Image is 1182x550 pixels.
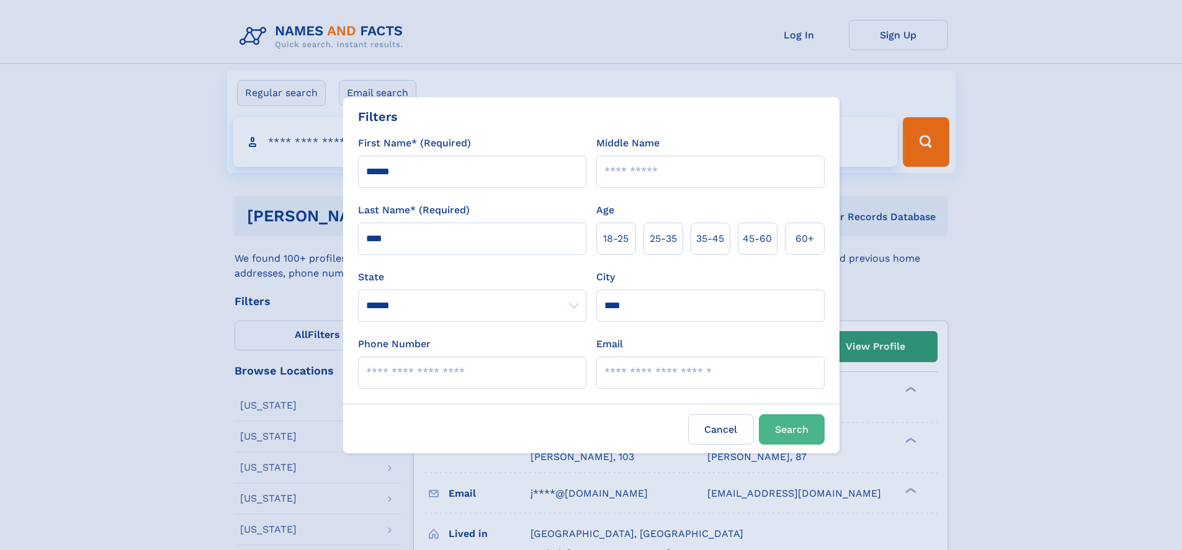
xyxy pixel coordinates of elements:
[358,136,471,151] label: First Name* (Required)
[358,107,398,126] div: Filters
[650,231,677,246] span: 25‑35
[596,203,614,218] label: Age
[596,136,660,151] label: Middle Name
[358,337,431,352] label: Phone Number
[596,270,615,285] label: City
[759,414,825,445] button: Search
[358,203,470,218] label: Last Name* (Required)
[688,414,754,445] label: Cancel
[358,270,586,285] label: State
[696,231,724,246] span: 35‑45
[743,231,772,246] span: 45‑60
[603,231,629,246] span: 18‑25
[795,231,814,246] span: 60+
[596,337,623,352] label: Email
